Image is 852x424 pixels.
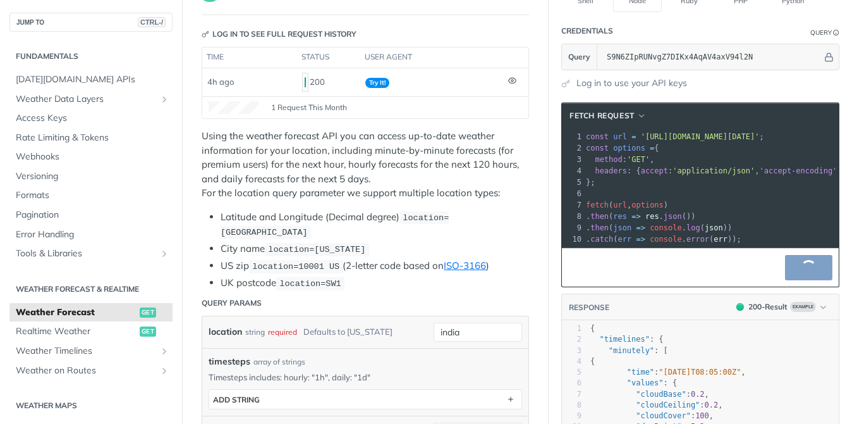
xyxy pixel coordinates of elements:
[202,47,297,68] th: time
[576,77,687,90] a: Log in to use your API keys
[16,189,169,202] span: Formats
[590,378,677,387] span: : {
[618,235,632,244] span: err
[569,110,635,122] span: fetch Request
[562,400,581,411] div: 8
[16,112,169,125] span: Access Keys
[16,170,169,183] span: Versioning
[599,335,649,344] span: "timelines"
[16,365,156,377] span: Weather on Routes
[586,223,732,232] span: . ( . ( ))
[9,147,173,166] a: Webhooks
[562,389,581,400] div: 7
[562,356,581,367] div: 4
[636,235,645,244] span: =>
[586,132,609,141] span: const
[253,356,305,368] div: array of strings
[590,335,664,344] span: : {
[9,284,173,295] h2: Weather Forecast & realtime
[209,371,522,383] p: Timesteps includes: hourly: "1h", daily: "1d"
[609,346,654,355] span: "minutely"
[16,325,137,338] span: Realtime Weather
[202,129,529,201] p: Using the weather forecast API you can access up-to-date weather information for your location, i...
[202,297,262,309] div: Query Params
[627,378,664,387] span: "values"
[209,355,250,368] span: timesteps
[9,90,173,109] a: Weather Data LayersShow subpages for Weather Data Layers
[252,262,339,271] span: location=10001 US
[590,324,595,333] span: {
[568,301,610,314] button: RESPONSE
[760,166,837,175] span: 'accept-encoding'
[641,132,760,141] span: '[URL][DOMAIN_NAME][DATE]'
[268,323,297,341] div: required
[9,128,173,147] a: Rate Limiting & Tokens
[790,302,816,312] span: Example
[590,368,746,377] span: : ,
[365,78,389,88] span: Try It!
[9,342,173,361] a: Weather TimelinesShow subpages for Weather Timelines
[9,303,173,322] a: Weather Forecastget
[9,225,173,244] a: Error Handling
[686,223,700,232] span: log
[562,165,583,177] div: 4
[613,132,627,141] span: url
[302,72,355,93] div: 200
[360,47,503,68] th: user agent
[810,28,832,37] div: Query
[641,166,668,175] span: accept
[16,306,137,319] span: Weather Forecast
[562,234,583,245] div: 10
[562,177,583,188] div: 5
[305,77,306,87] span: 200
[271,102,347,113] span: 1 Request This Month
[586,212,696,221] span: . ( . ())
[562,334,581,345] div: 2
[705,223,723,232] span: json
[586,235,741,244] span: . ( . ( ));
[16,228,169,241] span: Error Handling
[833,30,839,36] i: Information
[209,323,242,341] label: location
[159,346,169,356] button: Show subpages for Weather Timelines
[562,142,583,154] div: 2
[140,308,156,318] span: get
[650,223,682,232] span: console
[822,51,836,63] button: Hide
[9,13,173,32] button: JUMP TOCTRL-/
[672,166,755,175] span: 'application/json'
[590,346,668,355] span: : [
[279,279,341,289] span: location=SW1
[664,212,682,221] span: json
[562,222,583,234] div: 9
[586,132,764,141] span: ;
[590,390,709,399] span: : ,
[568,258,586,277] button: Copy to clipboard
[221,259,529,273] li: US zip (2-letter code based on )
[590,223,609,232] span: then
[303,323,393,341] div: Defaults to [US_STATE]
[636,411,691,420] span: "cloudCover"
[691,390,705,399] span: 0.2
[16,93,156,106] span: Weather Data Layers
[613,144,645,153] span: options
[627,368,654,377] span: "time"
[159,94,169,104] button: Show subpages for Weather Data Layers
[562,199,583,211] div: 7
[730,301,832,313] button: 200200-ResultExample
[444,259,487,271] a: ISO-3166
[245,323,265,341] div: string
[16,132,169,144] span: Rate Limiting & Tokens
[202,30,209,38] svg: Key
[9,51,173,62] h2: Fundamentals
[748,301,788,313] div: 200 - Result
[586,201,668,209] span: ( , )
[16,247,156,260] span: Tools & Libraries
[650,235,682,244] span: console
[562,188,583,199] div: 6
[631,201,664,209] span: options
[613,223,631,232] span: json
[613,201,627,209] span: url
[810,28,839,37] div: QueryInformation
[631,212,640,221] span: =>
